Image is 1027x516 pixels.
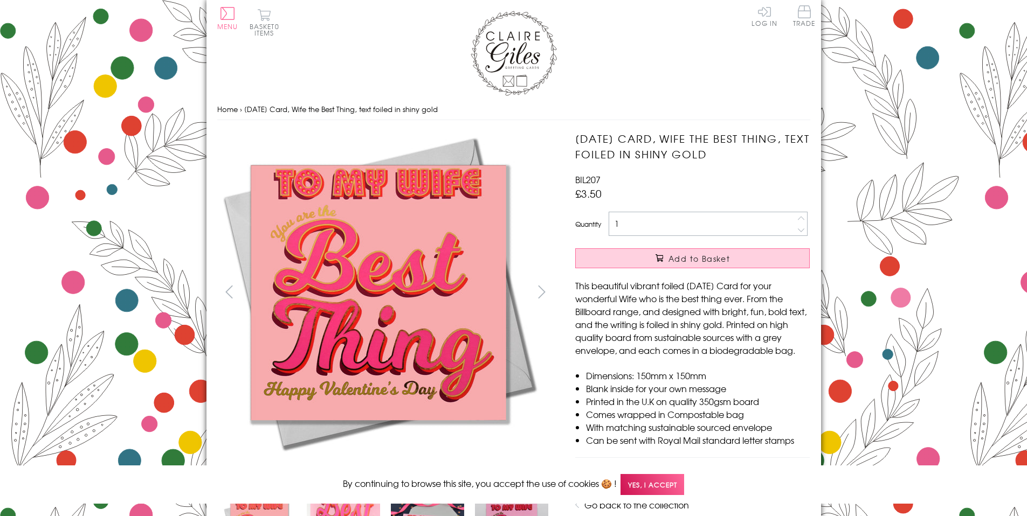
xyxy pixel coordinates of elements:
li: Dimensions: 150mm x 150mm [586,369,810,382]
span: Yes, I accept [621,474,684,495]
a: Trade [793,5,816,29]
a: Home [217,104,238,114]
a: Go back to the collection [584,498,689,511]
img: Valentine's Day Card, Wife the Best Thing, text foiled in shiny gold [217,131,540,454]
p: This beautiful vibrant foiled [DATE] Card for your wonderful Wife who is the best thing ever. Fro... [575,279,810,357]
span: Menu [217,22,238,31]
button: Add to Basket [575,248,810,268]
span: £3.50 [575,186,602,201]
button: next [529,280,554,304]
a: Log In [752,5,777,26]
li: With matching sustainable sourced envelope [586,421,810,434]
li: Comes wrapped in Compostable bag [586,408,810,421]
nav: breadcrumbs [217,99,810,121]
button: Menu [217,7,238,30]
span: Trade [793,5,816,26]
button: prev [217,280,242,304]
span: [DATE] Card, Wife the Best Thing, text foiled in shiny gold [244,104,438,114]
h1: [DATE] Card, Wife the Best Thing, text foiled in shiny gold [575,131,810,162]
img: Valentine's Day Card, Wife the Best Thing, text foiled in shiny gold [554,131,877,454]
span: Add to Basket [668,253,730,264]
label: Quantity [575,219,601,229]
span: › [240,104,242,114]
li: Can be sent with Royal Mail standard letter stamps [586,434,810,447]
span: BIL207 [575,173,601,186]
button: Basket0 items [250,9,279,36]
li: Printed in the U.K on quality 350gsm board [586,395,810,408]
span: 0 items [254,22,279,38]
img: Claire Giles Greetings Cards [471,11,557,96]
li: Blank inside for your own message [586,382,810,395]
